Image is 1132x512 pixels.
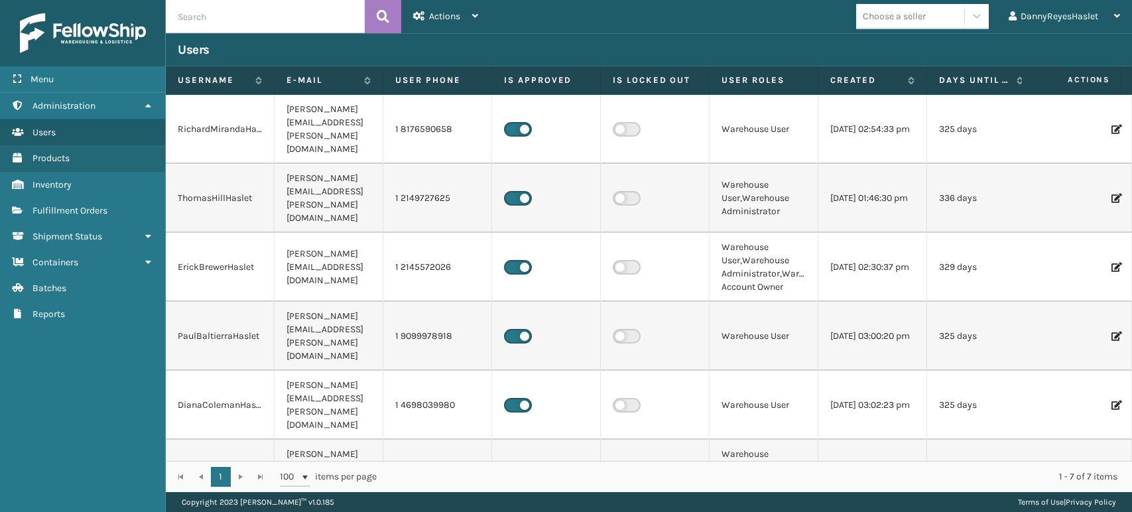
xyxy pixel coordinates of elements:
[166,371,275,440] td: DianaColemanHaslet
[1111,194,1119,203] i: Edit
[383,164,492,233] td: 1 2149727625
[429,11,460,22] span: Actions
[1111,263,1119,272] i: Edit
[1111,401,1119,410] i: Edit
[927,233,1036,302] td: 329 days
[166,302,275,371] td: PaulBaltierraHaslet
[383,302,492,371] td: 1 9099978918
[818,440,927,509] td: [DATE] 02:24:16 pm
[927,371,1036,440] td: 325 days
[395,74,479,86] label: User phone
[927,440,1036,509] td: 325 days
[275,440,383,509] td: [PERSON_NAME][EMAIL_ADDRESS][PERSON_NAME][DOMAIN_NAME]
[1111,332,1119,341] i: Edit
[32,283,66,294] span: Batches
[818,233,927,302] td: [DATE] 02:30:37 pm
[927,302,1036,371] td: 325 days
[1018,492,1116,512] div: |
[927,164,1036,233] td: 336 days
[166,440,275,509] td: DannyReyesHaslet
[863,9,926,23] div: Choose a seller
[818,164,927,233] td: [DATE] 01:46:30 pm
[383,440,492,509] td: 1 9514558320
[286,74,357,86] label: E-mail
[1026,69,1118,91] span: Actions
[710,164,818,233] td: Warehouse User,Warehouse Administrator
[275,233,383,302] td: [PERSON_NAME][EMAIL_ADDRESS][DOMAIN_NAME]
[383,95,492,164] td: 1 8176590658
[178,74,249,86] label: Username
[182,492,334,512] p: Copyright 2023 [PERSON_NAME]™ v 1.0.185
[32,257,78,268] span: Containers
[32,153,70,164] span: Products
[178,42,210,58] h3: Users
[32,127,56,138] span: Users
[830,74,901,86] label: Created
[275,95,383,164] td: [PERSON_NAME][EMAIL_ADDRESS][PERSON_NAME][DOMAIN_NAME]
[818,302,927,371] td: [DATE] 03:00:20 pm
[275,371,383,440] td: [PERSON_NAME][EMAIL_ADDRESS][PERSON_NAME][DOMAIN_NAME]
[383,371,492,440] td: 1 4698039980
[613,74,697,86] label: Is Locked Out
[395,470,1117,483] div: 1 - 7 of 7 items
[710,371,818,440] td: Warehouse User
[1018,497,1064,507] a: Terms of Use
[939,74,1010,86] label: Days until password expires
[20,13,146,53] img: logo
[275,302,383,371] td: [PERSON_NAME][EMAIL_ADDRESS][PERSON_NAME][DOMAIN_NAME]
[32,308,65,320] span: Reports
[504,74,588,86] label: Is Approved
[1111,125,1119,134] i: Edit
[818,371,927,440] td: [DATE] 03:02:23 pm
[383,233,492,302] td: 1 2145572026
[166,233,275,302] td: ErickBrewerHaslet
[1066,497,1116,507] a: Privacy Policy
[32,231,102,242] span: Shipment Status
[280,470,300,483] span: 100
[275,164,383,233] td: [PERSON_NAME][EMAIL_ADDRESS][PERSON_NAME][DOMAIN_NAME]
[710,302,818,371] td: Warehouse User
[31,74,54,85] span: Menu
[927,95,1036,164] td: 325 days
[32,205,107,216] span: Fulfillment Orders
[710,233,818,302] td: Warehouse User,Warehouse Administrator,Warehouse Account Owner
[166,164,275,233] td: ThomasHillHaslet
[166,95,275,164] td: RichardMirandaHaslet
[722,74,806,86] label: User Roles
[710,95,818,164] td: Warehouse User
[32,100,95,111] span: Administration
[710,440,818,509] td: Warehouse User,Warehouse Administrator,Warehouse Account Owner
[211,467,231,487] a: 1
[32,179,72,190] span: Inventory
[280,467,377,487] span: items per page
[818,95,927,164] td: [DATE] 02:54:33 pm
